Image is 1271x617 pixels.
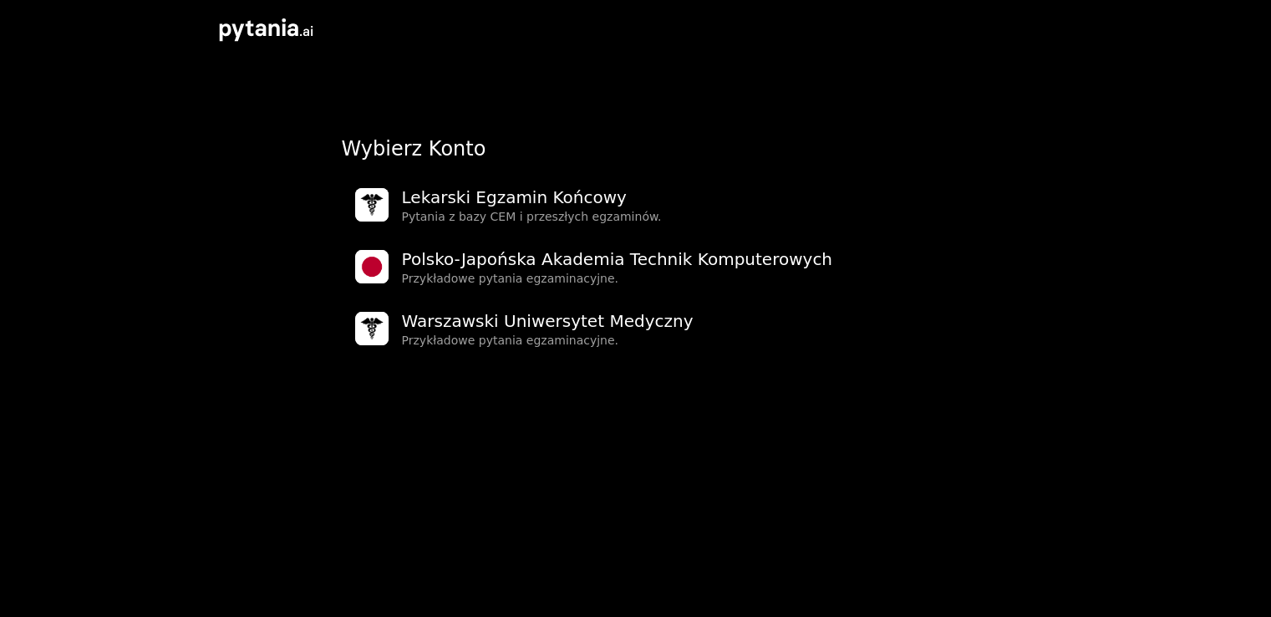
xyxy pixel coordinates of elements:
[402,211,662,222] div: Pytania z bazy CEM i przeszłych egzaminów.
[402,311,694,331] div: Warszawski Uniwersytet Medyczny
[402,334,694,346] div: Przykładowe pytania egzaminacyjne.
[355,312,389,345] img: caduceus_1.png
[342,242,930,291] a: Polsko-Japońska Akademia Technik KomputerowychPrzykładowe pytania egzaminacyjne.
[355,188,389,222] img: caduceus_1.png
[402,273,832,284] div: Przykładowe pytania egzaminacyjne.
[402,187,662,207] div: Lekarski Egzamin Końcowy
[402,249,832,269] div: Polsko-Japońska Akademia Technik Komputerowych
[342,304,930,353] a: Warszawski Uniwersytet MedycznyPrzykładowe pytania egzaminacyjne.
[355,250,389,283] img: jp-square-01.png
[342,181,930,229] a: Lekarski Egzamin KońcowyPytania z bazy CEM i przeszłych egzaminów.
[342,137,486,161] div: Wybierz Konto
